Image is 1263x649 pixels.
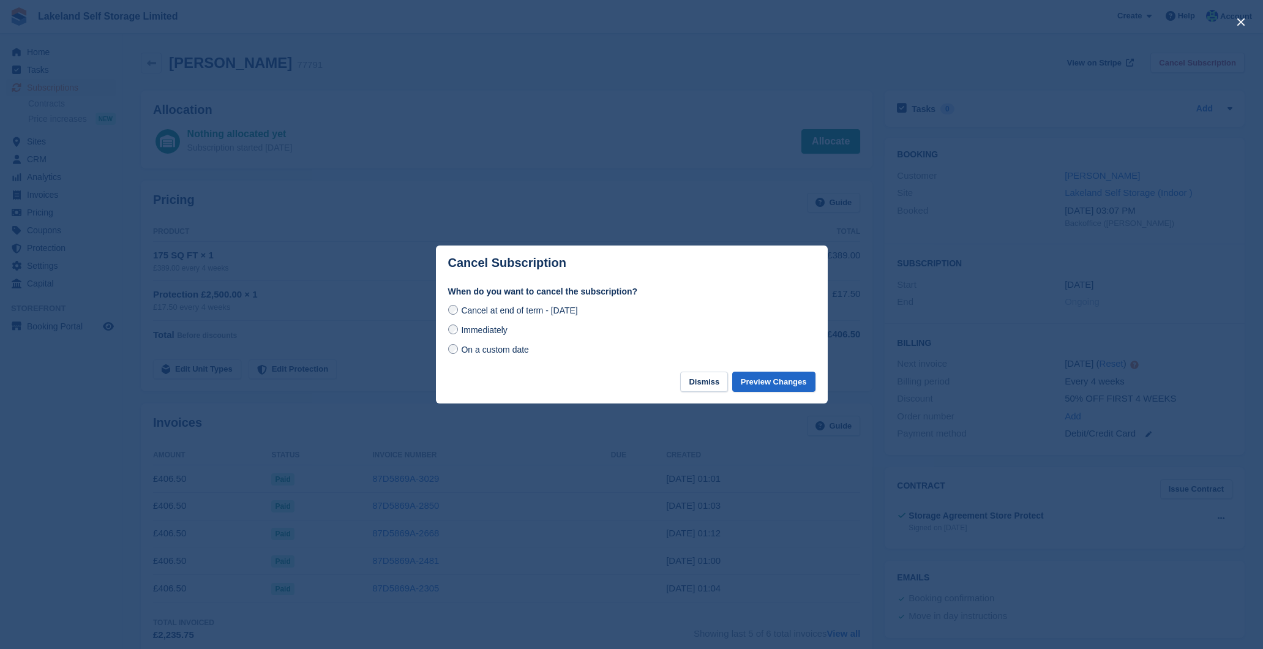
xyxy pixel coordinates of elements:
button: Dismiss [680,372,728,392]
span: Immediately [461,325,507,335]
label: When do you want to cancel the subscription? [448,285,815,298]
input: Immediately [448,324,458,334]
button: Preview Changes [732,372,815,392]
span: Cancel at end of term - [DATE] [461,306,577,315]
input: On a custom date [448,344,458,354]
p: Cancel Subscription [448,256,566,270]
input: Cancel at end of term - [DATE] [448,305,458,315]
button: close [1231,12,1251,32]
span: On a custom date [461,345,529,355]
